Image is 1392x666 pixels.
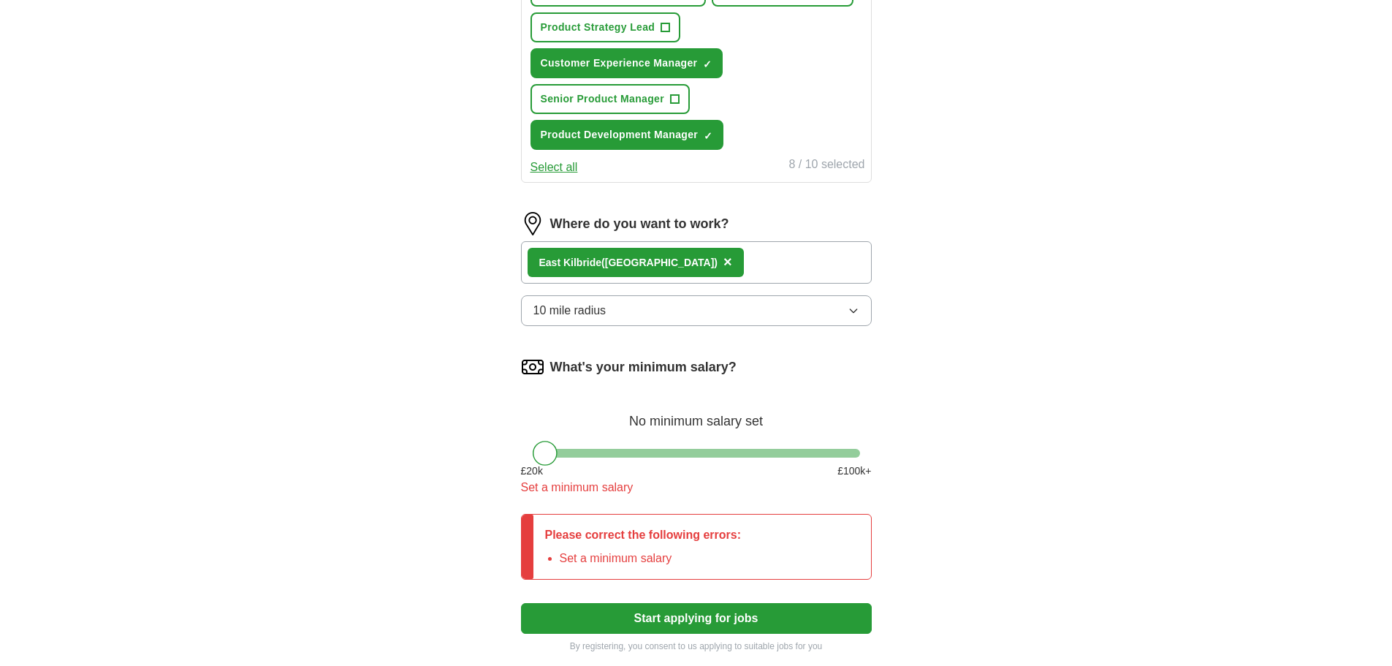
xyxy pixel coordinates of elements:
span: ([GEOGRAPHIC_DATA]) [601,257,718,268]
span: Product Strategy Lead [541,20,655,35]
span: 10 mile radius [533,302,606,319]
span: Product Development Manager [541,127,699,143]
button: × [723,251,732,273]
span: ✓ [704,130,712,142]
button: Start applying for jobs [521,603,872,634]
p: Please correct the following errors: [545,526,742,544]
button: Product Strategy Lead [530,12,681,42]
label: What's your minimum salary? [550,357,737,377]
div: 8 / 10 selected [788,156,864,176]
span: Senior Product Manager [541,91,665,107]
img: location.png [521,212,544,235]
img: salary.png [521,355,544,379]
button: Select all [530,159,578,176]
p: By registering, you consent to us applying to suitable jobs for you [521,640,872,653]
button: Customer Experience Manager✓ [530,48,723,78]
span: Customer Experience Manager [541,56,698,71]
span: £ 100 k+ [837,463,871,479]
button: Product Development Manager✓ [530,120,724,150]
div: de [539,255,718,270]
div: No minimum salary set [521,396,872,431]
button: Senior Product Manager [530,84,691,114]
div: Set a minimum salary [521,479,872,496]
span: £ 20 k [521,463,543,479]
label: Where do you want to work? [550,214,729,234]
span: × [723,254,732,270]
span: ✓ [703,58,712,70]
strong: East Kilbri [539,257,590,268]
button: 10 mile radius [521,295,872,326]
li: Set a minimum salary [560,550,742,567]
